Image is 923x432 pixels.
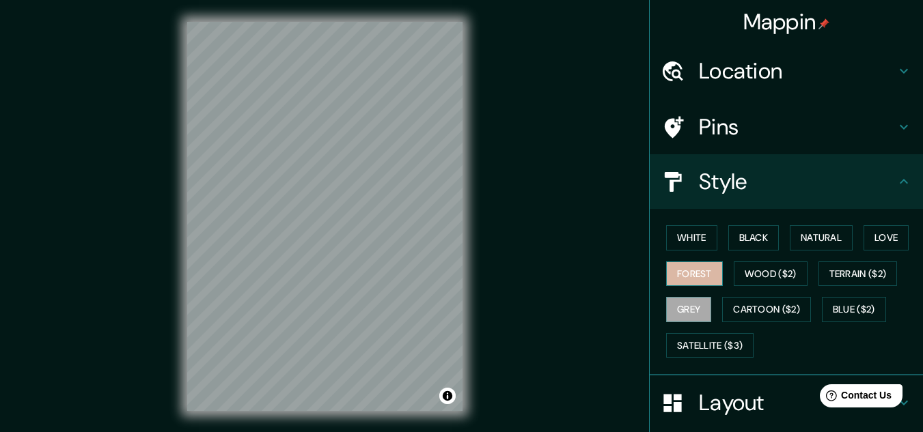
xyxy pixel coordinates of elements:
h4: Pins [699,113,896,141]
button: Black [728,225,780,250]
h4: Style [699,168,896,195]
div: Layout [650,375,923,430]
button: Love [864,225,909,250]
button: Forest [666,261,723,287]
canvas: Map [187,22,463,411]
button: Blue ($2) [822,297,886,322]
button: Grey [666,297,711,322]
div: Style [650,154,923,209]
button: Natural [790,225,853,250]
h4: Layout [699,389,896,416]
h4: Location [699,57,896,85]
button: White [666,225,717,250]
img: pin-icon.png [818,18,829,29]
button: Toggle attribution [439,388,456,404]
button: Satellite ($3) [666,333,754,358]
div: Pins [650,100,923,154]
button: Wood ($2) [734,261,808,287]
iframe: Help widget launcher [801,379,908,417]
button: Terrain ($2) [818,261,898,287]
button: Cartoon ($2) [722,297,811,322]
div: Location [650,44,923,98]
h4: Mappin [743,8,830,35]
